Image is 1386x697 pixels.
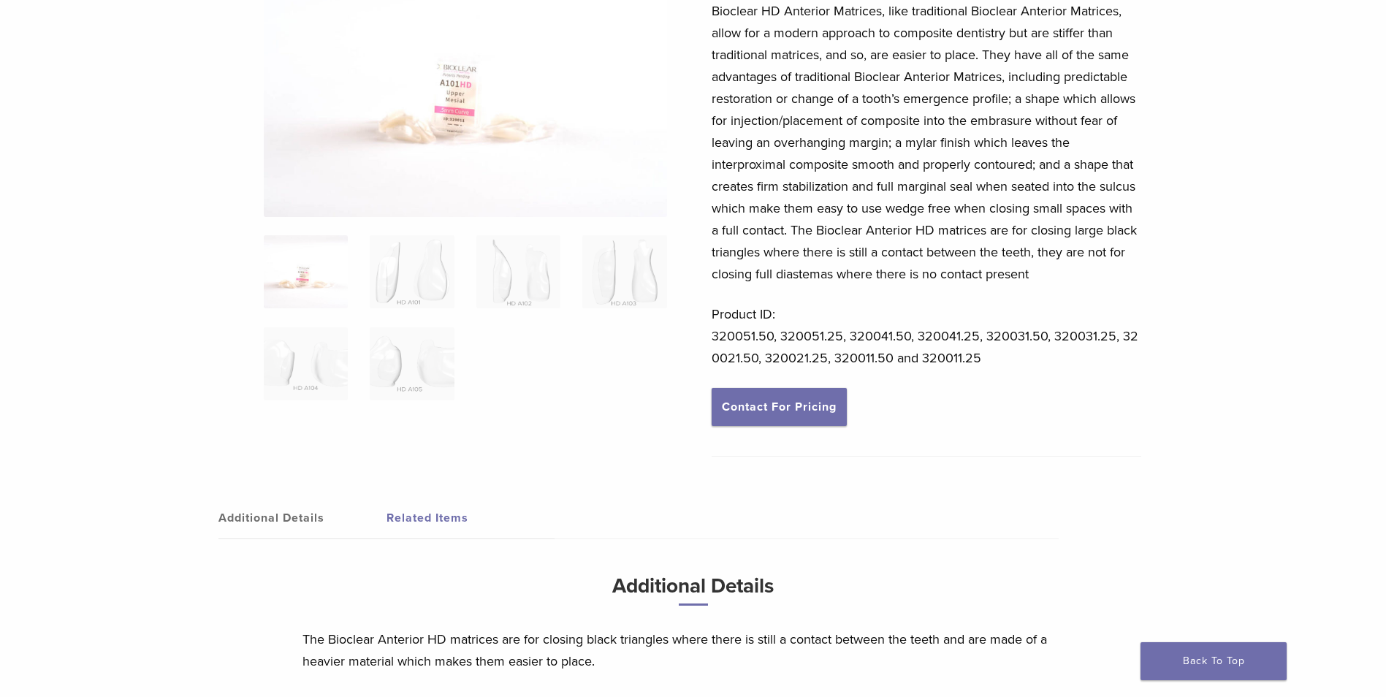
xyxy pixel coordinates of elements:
[712,388,847,426] a: Contact For Pricing
[302,568,1084,617] h3: Additional Details
[264,327,348,400] img: HD Matrix A Series - Image 5
[712,303,1141,369] p: Product ID: 320051.50, 320051.25, 320041.50, 320041.25, 320031.50, 320031.25, 320021.50, 320021.2...
[302,628,1084,672] p: The Bioclear Anterior HD matrices are for closing black triangles where there is still a contact ...
[1141,642,1287,680] a: Back To Top
[387,498,555,538] a: Related Items
[370,235,454,308] img: HD Matrix A Series - Image 2
[582,235,666,308] img: HD Matrix A Series - Image 4
[370,327,454,400] img: HD Matrix A Series - Image 6
[264,235,348,308] img: Anterior-HD-A-Series-Matrices-324x324.jpg
[218,498,387,538] a: Additional Details
[476,235,560,308] img: HD Matrix A Series - Image 3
